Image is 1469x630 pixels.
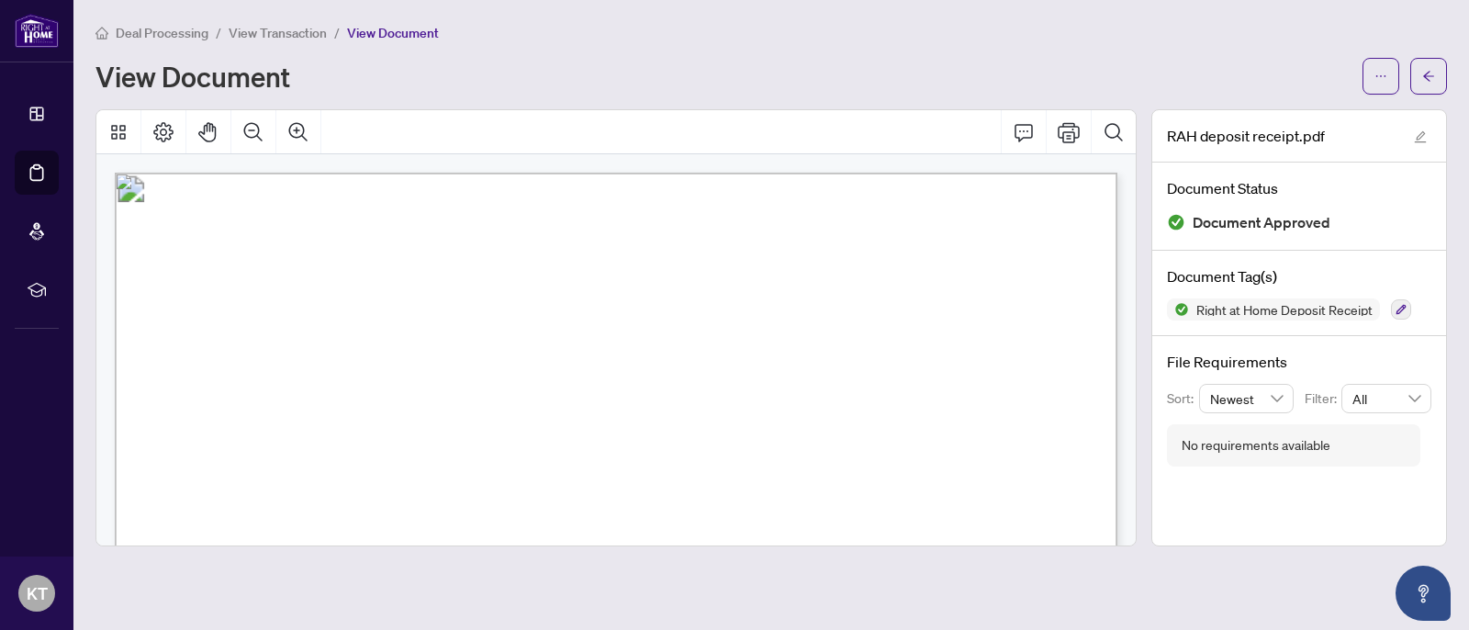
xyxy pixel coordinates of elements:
img: Document Status [1167,213,1185,231]
p: Sort: [1167,388,1199,409]
h4: Document Status [1167,177,1431,199]
h4: File Requirements [1167,351,1431,373]
span: Document Approved [1193,210,1330,235]
h4: Document Tag(s) [1167,265,1431,287]
span: View Document [347,25,439,41]
span: Newest [1210,385,1284,412]
li: / [216,22,221,43]
span: home [95,27,108,39]
span: edit [1414,130,1427,143]
span: KT [27,580,48,606]
img: Status Icon [1167,298,1189,321]
span: ellipsis [1374,70,1387,83]
li: / [334,22,340,43]
p: Filter: [1305,388,1341,409]
span: View Transaction [229,25,327,41]
img: logo [15,14,59,48]
button: Open asap [1396,566,1451,621]
h1: View Document [95,62,290,91]
span: arrow-left [1422,70,1435,83]
div: No requirements available [1182,435,1330,456]
span: RAH deposit receipt.pdf [1167,125,1325,147]
span: Right at Home Deposit Receipt [1189,303,1380,316]
span: All [1352,385,1420,412]
span: Deal Processing [116,25,208,41]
